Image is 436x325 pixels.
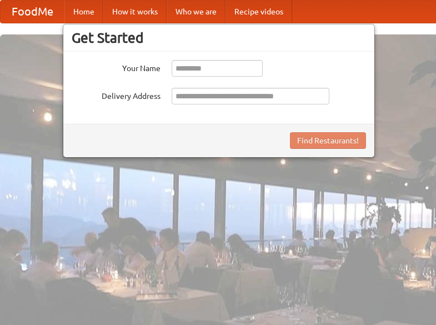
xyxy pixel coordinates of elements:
[103,1,167,23] a: How it works
[1,1,64,23] a: FoodMe
[290,132,366,149] button: Find Restaurants!
[72,88,161,102] label: Delivery Address
[64,1,103,23] a: Home
[225,1,292,23] a: Recipe videos
[167,1,225,23] a: Who we are
[72,60,161,74] label: Your Name
[72,29,366,46] h3: Get Started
